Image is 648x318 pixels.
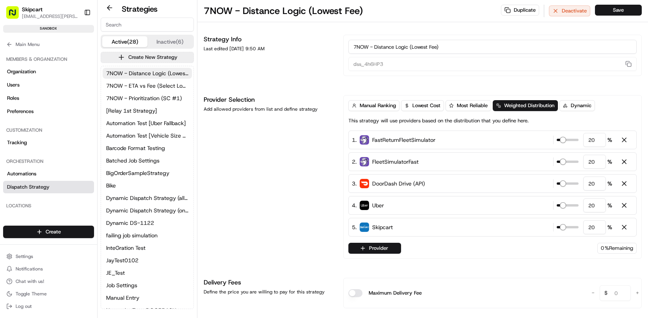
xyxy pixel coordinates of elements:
button: Notifications [3,263,94,274]
h1: 7NOW - Distance Logic (Lowest Fee) [204,5,363,17]
button: Create New Strategy [101,52,194,63]
span: Dispatch Strategy [7,184,50,191]
div: We're available if you need us! [27,82,99,88]
a: Automation Test [Vehicle Size = Car] [103,130,192,141]
span: failing job simulation [106,231,158,239]
button: Skipcart [22,5,43,13]
button: Manual Ranking [348,100,399,111]
button: Settings [3,251,94,262]
button: Dynamic Dispatch Strategy (on-demand minus Uber) [103,205,192,216]
h1: Strategy Info [204,35,334,44]
div: 💻 [66,114,72,120]
span: Organization [7,68,36,75]
button: InteGration Test [103,242,192,253]
a: Tracking [3,136,94,149]
button: Toggle Theme [3,288,94,299]
span: Chat with us! [16,278,44,284]
span: Barcode Format Testing [106,144,165,152]
img: Nash [8,8,23,23]
button: Job Settings [103,280,192,291]
img: doordash_logo_red.png [360,179,369,188]
button: [EMAIL_ADDRESS][PERSON_NAME][DOMAIN_NAME] [22,13,78,19]
img: FleetSimulator.png [360,157,369,166]
span: Automation Test [Uber Fallback] [106,119,186,127]
div: sandbox [3,25,94,33]
img: profile_a1_batch_speedydrop_org_fsY4m7.png [360,223,369,232]
span: Tracking [7,139,27,146]
button: Provider [348,243,401,254]
button: Save [595,5,642,16]
span: Knowledge Base [16,113,60,121]
button: Duplicate [501,5,539,16]
button: Start new chat [133,77,142,86]
a: Preferences [3,105,94,118]
a: Automations [3,168,94,180]
span: FleetSimulatorFast [372,158,419,166]
div: Last edited [DATE] 9:50 AM [204,46,334,52]
button: 7NOW - Prioritization (SC #1) [103,93,192,104]
span: Create [46,228,61,235]
a: Dispatch Strategy [3,181,94,193]
span: $ [601,286,611,302]
img: uber-new-logo.jpeg [360,201,369,210]
h1: Provider Selection [204,95,334,104]
button: Bike [103,180,192,191]
span: Automation Test [Vehicle Size = Car] [106,132,188,140]
button: 7NOW - Distance Logic (Lowest Fee) [103,68,192,79]
button: 7NOW - ETA vs Fee (Select Lowest ETA) Not supported? [103,80,192,91]
span: BigOrderSampleStrategy [106,169,169,177]
button: Nagaraju_Test_DOORDASH [103,305,192,316]
span: Job Settings [106,281,137,289]
input: Clear [20,50,129,58]
button: JE_Test [103,267,192,278]
span: Manual Entry [106,294,139,302]
button: Most Reliable [446,100,491,111]
a: 📗Knowledge Base [5,110,63,124]
a: Users [3,79,94,91]
div: 5 . [352,223,393,231]
h1: Delivery Fees [204,278,334,287]
span: Pylon [78,132,94,138]
button: Log out [3,301,94,312]
span: DoorDash Drive (API) [372,180,425,187]
div: 3 . [352,179,425,188]
button: failing job simulation [103,230,192,241]
a: [Relay 1st Strategy] [103,105,192,116]
span: JayTest0102 [106,256,138,264]
span: Toggle Theme [16,291,47,297]
span: FastReturnFleetSimulator [372,136,435,144]
button: Dynamic DS-1122 [103,217,192,228]
button: Barcode Format Testing [103,143,192,154]
p: Welcome 👋 [8,31,142,44]
button: Dynamic Dispatch Strategy (all on-demand providers) [103,193,192,203]
span: Uber [372,201,384,209]
a: 💻API Documentation [63,110,128,124]
button: Chat with us! [3,276,94,287]
span: InteGration Test [106,244,146,252]
h2: Strategies [122,4,158,14]
span: Nagaraju_Test_DOORDASH [106,306,176,314]
span: API Documentation [74,113,125,121]
div: 0 [597,243,637,254]
div: Orchestration [3,155,94,168]
button: JayTest0102 [103,255,192,266]
a: Powered byPylon [55,132,94,138]
button: Batched Job Settings [103,155,192,166]
div: Customization [3,124,94,136]
span: Dynamic Dispatch Strategy (on-demand minus Uber) [106,207,188,214]
a: Roles [3,92,94,104]
div: 📗 [8,114,14,120]
div: Add allowed providers from list and define strategy [204,106,334,112]
img: 1736555255976-a54dd68f-1ca7-489b-9aae-adbdc363a1c4 [8,74,22,88]
span: Settings [16,253,33,260]
span: Dynamic Dispatch Strategy (all on-demand providers) [106,194,188,202]
a: Automation Test [Uber Fallback] [103,118,192,129]
img: FleetSimulator.png [360,135,369,145]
